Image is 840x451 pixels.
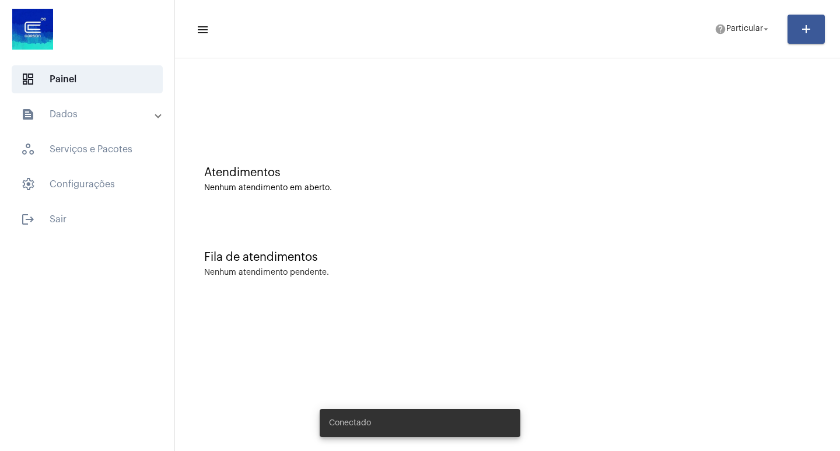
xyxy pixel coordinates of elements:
[21,107,35,121] mat-icon: sidenav icon
[799,22,813,36] mat-icon: add
[7,100,174,128] mat-expansion-panel-header: sidenav iconDados
[204,166,811,179] div: Atendimentos
[12,205,163,233] span: Sair
[9,6,56,53] img: d4669ae0-8c07-2337-4f67-34b0df7f5ae4.jpeg
[21,107,156,121] mat-panel-title: Dados
[21,212,35,226] mat-icon: sidenav icon
[204,184,811,193] div: Nenhum atendimento em aberto.
[12,170,163,198] span: Configurações
[726,25,763,33] span: Particular
[204,268,329,277] div: Nenhum atendimento pendente.
[708,18,778,41] button: Particular
[12,65,163,93] span: Painel
[329,417,371,429] span: Conectado
[21,177,35,191] span: sidenav icon
[196,23,208,37] mat-icon: sidenav icon
[761,24,771,34] mat-icon: arrow_drop_down
[21,142,35,156] span: sidenav icon
[12,135,163,163] span: Serviços e Pacotes
[21,72,35,86] span: sidenav icon
[715,23,726,35] mat-icon: help
[204,251,811,264] div: Fila de atendimentos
